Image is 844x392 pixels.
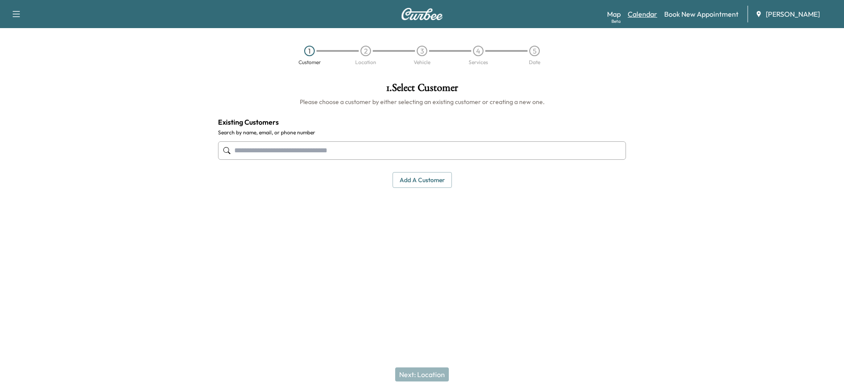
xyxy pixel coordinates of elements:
img: Curbee Logo [401,8,443,20]
div: Vehicle [414,60,430,65]
div: Location [355,60,376,65]
a: MapBeta [607,9,621,19]
button: Add a customer [393,172,452,188]
div: 2 [360,46,371,56]
div: 3 [417,46,427,56]
h1: 1 . Select Customer [218,83,626,97]
div: 5 [529,46,540,56]
div: Customer [298,60,321,65]
label: Search by name, email, or phone number [218,129,626,136]
div: Date [529,60,540,65]
div: 4 [473,46,484,56]
div: 1 [304,46,315,56]
div: Beta [611,18,621,25]
div: Services [469,60,488,65]
a: Calendar [628,9,657,19]
span: [PERSON_NAME] [766,9,820,19]
h4: Existing Customers [218,117,626,127]
h6: Please choose a customer by either selecting an existing customer or creating a new one. [218,97,626,106]
a: Book New Appointment [664,9,738,19]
